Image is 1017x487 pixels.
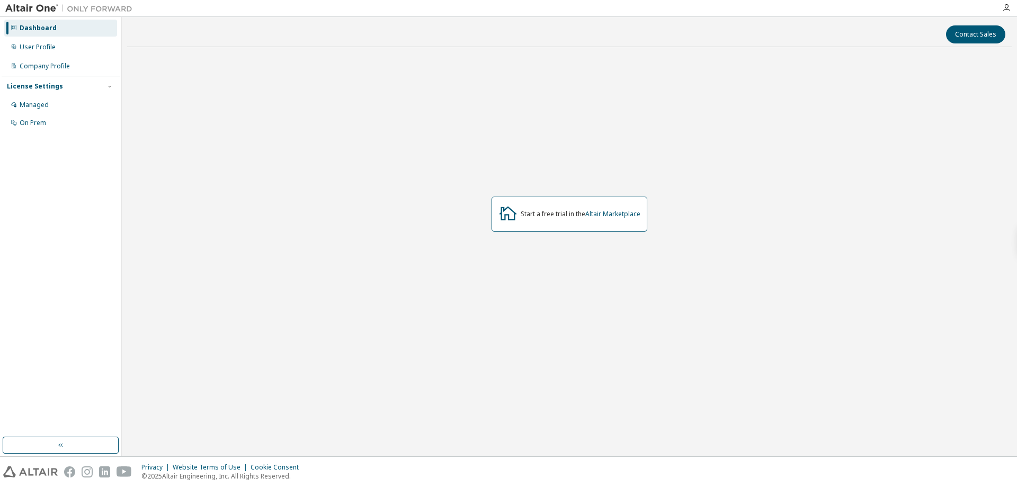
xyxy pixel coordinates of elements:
div: Start a free trial in the [521,210,640,218]
p: © 2025 Altair Engineering, Inc. All Rights Reserved. [141,472,305,481]
img: altair_logo.svg [3,466,58,477]
img: facebook.svg [64,466,75,477]
div: On Prem [20,119,46,127]
div: License Settings [7,82,63,91]
button: Contact Sales [946,25,1005,43]
div: Cookie Consent [251,463,305,472]
img: Altair One [5,3,138,14]
div: User Profile [20,43,56,51]
img: youtube.svg [117,466,132,477]
div: Privacy [141,463,173,472]
div: Managed [20,101,49,109]
div: Company Profile [20,62,70,70]
div: Website Terms of Use [173,463,251,472]
img: linkedin.svg [99,466,110,477]
img: instagram.svg [82,466,93,477]
a: Altair Marketplace [585,209,640,218]
div: Dashboard [20,24,57,32]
